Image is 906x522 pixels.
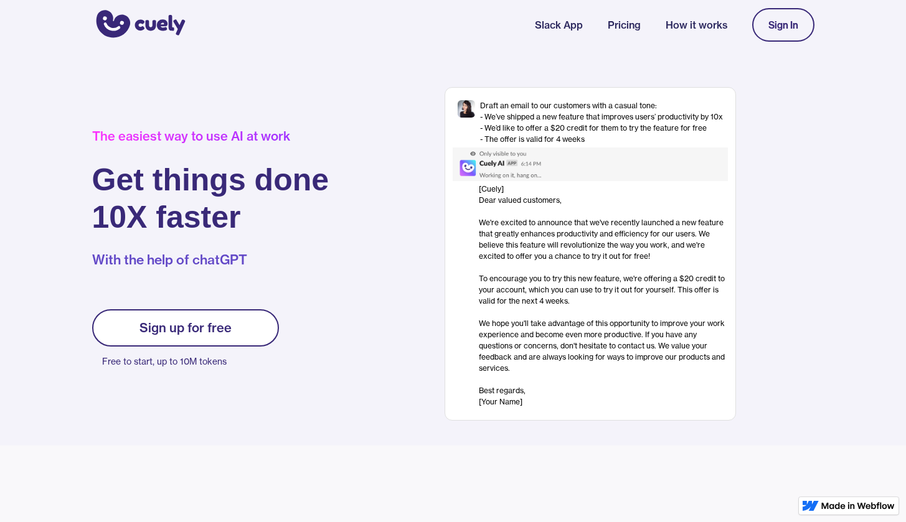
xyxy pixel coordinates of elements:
[92,2,186,48] a: home
[102,353,279,370] p: Free to start, up to 10M tokens
[480,100,723,145] div: Draft an email to our customers with a casual tone: - We’ve shipped a new feature that improves u...
[92,129,329,144] div: The easiest way to use AI at work
[666,17,727,32] a: How it works
[479,184,728,408] div: [Cuely] Dear valued customers, ‍ We're excited to announce that we've recently launched a new fea...
[92,309,279,347] a: Sign up for free
[752,8,814,42] a: Sign In
[608,17,641,32] a: Pricing
[92,251,329,269] p: With the help of chatGPT
[768,19,798,30] div: Sign In
[92,161,329,236] h1: Get things done 10X faster
[535,17,583,32] a: Slack App
[821,502,895,510] img: Made in Webflow
[139,320,232,335] div: Sign up for free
